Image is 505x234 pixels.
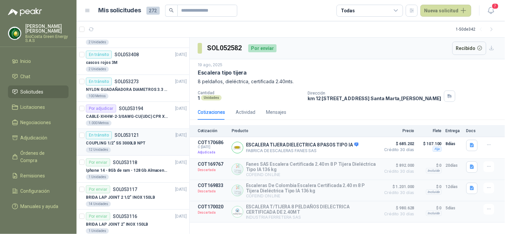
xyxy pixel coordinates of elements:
p: BioCosta Green Energy S.A.S [25,35,69,43]
a: Solicitudes [8,86,69,98]
div: 12 Unidades [86,147,111,153]
p: Escaleras De Colombia Escalera Certificada 2.40 m 8 P Tijera Dieléctrica Tipo IA 136 kg [246,183,377,193]
p: Descartada [198,167,228,173]
p: Descartada [198,188,228,195]
a: Licitaciones [8,101,69,114]
p: [PERSON_NAME] [PERSON_NAME] [25,24,69,33]
span: Órdenes de Compra [21,149,62,164]
p: 8 peldaños, dieléctrica, certificada 2.40mts. [198,78,497,85]
span: Manuales y ayuda [21,203,59,210]
p: ESCALERA T/TIJERA 8 PELDAÑOS DIELECTRICA CERTIFICADA DE 2.40MT [246,204,377,215]
div: En tránsito [86,78,112,86]
div: Por adjudicar [86,105,116,113]
p: Flete [418,128,442,133]
a: Chat [8,70,69,83]
a: Por adjudicarSOL053194[DATE] CABLE-XHHW-2-3/0AWG-CU(UDC) CPR XLPE FR1.000 Metros [77,102,189,129]
p: 8 días [446,140,462,148]
p: Producto [232,128,377,133]
p: Cotización [198,128,228,133]
div: Por enviar [248,44,277,52]
p: COFEIND ON LINE [246,172,377,177]
p: [DATE] [175,106,187,112]
img: Logo peakr [8,8,42,16]
p: FABRICA DE ESCALERAS FANES SAS [246,148,359,153]
p: $ 107.100 [418,140,442,148]
p: COT169833 [198,183,228,188]
p: 12 días [446,183,462,191]
img: Company Logo [232,142,243,153]
p: BRIDA LAP JOINT 2" INOX 150LB [86,221,148,228]
span: Configuración [21,187,50,195]
span: Adjudicación [21,134,48,141]
p: [DATE] [175,132,187,139]
span: $ 685.202 [381,140,414,148]
p: [DATE] [175,186,187,193]
p: Precio [381,128,414,133]
a: Inicio [8,55,69,68]
span: search [169,8,174,13]
div: 2 Unidades [86,67,109,72]
p: Descartada [198,209,228,216]
a: Por enviarSOL053117[DATE] BRIDA LAP JOINT 2 1/2" INOX 150LB14 Unidades [77,183,189,210]
div: En tránsito [86,51,112,59]
p: NYLON GUADAÑADORA DIAMETROS 3.3 mm [86,87,169,93]
span: Negociaciones [21,119,51,126]
img: Company Logo [232,164,243,175]
p: Fanes SAS Escalera Certificada 2.40 m 8 P Tijera Dieléctrica Tipo IA 136 kg [246,161,377,172]
p: 5 días [446,204,462,212]
span: Crédito 30 días [381,148,414,152]
p: 1 [198,95,200,101]
p: ESCALERA TIJERA DIELECTRICA 8 PASOS TIPO IA [246,142,359,148]
div: Por enviar [86,158,110,166]
p: Adjudicada [198,149,228,156]
span: $ 892.000 [381,161,414,169]
a: En tránsitoSOL053273[DATE] NYLON GUADAÑADORA DIAMETROS 3.3 mm100 Metros [77,75,189,102]
div: Actividad [236,109,255,116]
p: COT170686 [198,140,228,145]
a: Órdenes de Compra [8,147,69,167]
a: Configuración [8,185,69,197]
p: [DATE] [175,159,187,166]
div: 2 Unidades [86,40,109,45]
p: Escalera tipo tijera [198,69,247,76]
img: Company Logo [8,27,21,40]
div: Por enviar [86,185,110,193]
button: 7 [485,5,497,17]
a: Adjudicación [8,131,69,144]
h1: Mis solicitudes [99,6,141,15]
p: SOL053117 [113,187,137,192]
img: Company Logo [232,185,243,196]
div: 100 Metros [86,94,109,99]
span: C: [DATE] [198,145,228,149]
div: Unidades [201,95,222,101]
p: SOL053121 [115,133,139,138]
a: Remisiones [8,169,69,182]
span: 272 [146,7,160,15]
p: 20 días [446,161,462,169]
span: 7 [492,3,499,9]
span: Remisiones [21,172,45,179]
p: $ 0 [418,183,442,191]
a: Negociaciones [8,116,69,129]
p: BRIDA LAP JOINT 2 1/2" INOX 150LB [86,194,155,201]
div: 1 - 50 de 342 [456,24,497,35]
span: Licitaciones [21,104,45,111]
p: Dirección [308,91,441,96]
p: COT169767 [198,161,228,167]
div: 1.000 Metros [86,120,112,126]
a: Manuales y ayuda [8,200,69,213]
p: SOL053408 [115,52,139,57]
p: [DATE] [175,213,187,220]
h3: SOL052582 [207,43,243,53]
span: Crédito 30 días [381,191,414,195]
a: En tránsitoSOL053408[DATE] cascos rojos 3M2 Unidades [77,48,189,75]
p: Docs [466,128,480,133]
p: $ 0 [418,161,442,169]
span: $ 980.628 [381,204,414,212]
p: COFEIND ON LINE [246,193,377,198]
div: 1 Unidades [86,228,109,234]
p: [DATE] [175,79,187,85]
div: Por enviar [86,212,110,220]
div: Incluido [426,189,442,195]
p: [DATE] [175,52,187,58]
